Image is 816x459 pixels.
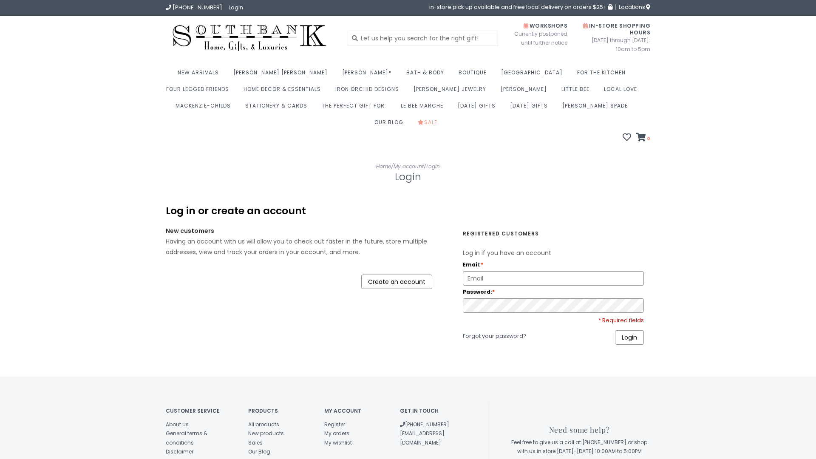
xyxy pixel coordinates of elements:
a: [PERSON_NAME]® [342,67,396,83]
span: In-Store Shopping Hours [583,22,650,36]
a: Register [324,421,345,428]
a: [PERSON_NAME] Jewelry [414,83,490,100]
div: * Required fields [463,317,644,324]
a: Home [376,163,391,170]
a: Disclaimer [166,448,193,455]
input: Email [463,272,643,285]
a: [DATE] Gifts [458,100,500,116]
div: New customers [166,226,432,236]
a: [PERSON_NAME] [501,83,551,100]
span: in-store pick up available and free local delivery on orders $25+ [429,4,612,10]
a: Le Bee Marché [401,100,448,116]
span: Feel free to give us a call at [PHONE_NUMBER] or shop with us in store [DATE]-[DATE] 10:00AM to 5... [511,439,647,455]
img: Southbank Gift Company -- Home, Gifts, and Luxuries [166,22,333,54]
a: Login [615,330,644,345]
div: Having an account with us will allow you to check out faster in the future, store multiple addres... [166,236,432,268]
p: Log in if you have an account [463,248,644,258]
a: [PHONE_NUMBER] [400,421,449,428]
a: About us [166,421,189,428]
a: All products [248,421,279,428]
a: Locations [615,4,650,10]
h4: Get in touch [400,408,463,414]
a: Login [229,3,243,11]
a: Boutique [459,67,491,83]
a: [DATE] Gifts [510,100,552,116]
a: Our Blog [374,116,408,133]
span: [PHONE_NUMBER] [173,3,222,11]
a: Local Love [604,83,641,100]
a: [PHONE_NUMBER] [166,3,222,11]
a: Sale [418,116,442,133]
a: Little Bee [561,83,594,100]
span: 0 [646,135,650,142]
a: Forgot your password? [463,330,526,342]
a: My wishlist [324,439,352,446]
a: General terms & conditions [166,430,207,446]
a: Bath & Body [406,67,448,83]
label: Email: [463,258,490,271]
div: Log in or create an account [166,205,650,217]
strong: Registered customers [463,229,539,238]
a: MacKenzie-Childs [176,100,235,116]
a: Login [426,163,440,170]
a: Our Blog [248,448,270,455]
a: For the Kitchen [577,67,630,83]
a: New Arrivals [178,67,223,83]
a: Stationery & Cards [245,100,312,116]
span: [DATE] through [DATE]: 10am to 5pm [580,36,650,54]
a: [PERSON_NAME] Spade [562,100,632,116]
a: My account [394,163,424,170]
a: The perfect gift for: [322,100,391,116]
a: Sales [248,439,263,446]
span: Currently postponed until further notice [504,29,567,47]
a: Create an account [361,275,432,289]
a: Four Legged Friends [166,83,233,100]
label: Password: [463,286,501,298]
h3: Need some help? [508,426,650,434]
a: Home Decor & Essentials [244,83,325,100]
a: My orders [324,430,349,437]
span: Workshops [524,22,567,29]
a: [GEOGRAPHIC_DATA] [501,67,567,83]
a: New products [248,430,284,437]
a: [PERSON_NAME] [PERSON_NAME] [233,67,332,83]
a: [EMAIL_ADDRESS][DOMAIN_NAME] [400,430,445,446]
span: Locations [619,3,650,11]
h4: My account [324,408,388,414]
a: Iron Orchid Designs [335,83,403,100]
a: 0 [636,134,650,142]
h4: Products [248,408,312,414]
input: Let us help you search for the right gift! [348,31,499,46]
h4: Customer service [166,408,235,414]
